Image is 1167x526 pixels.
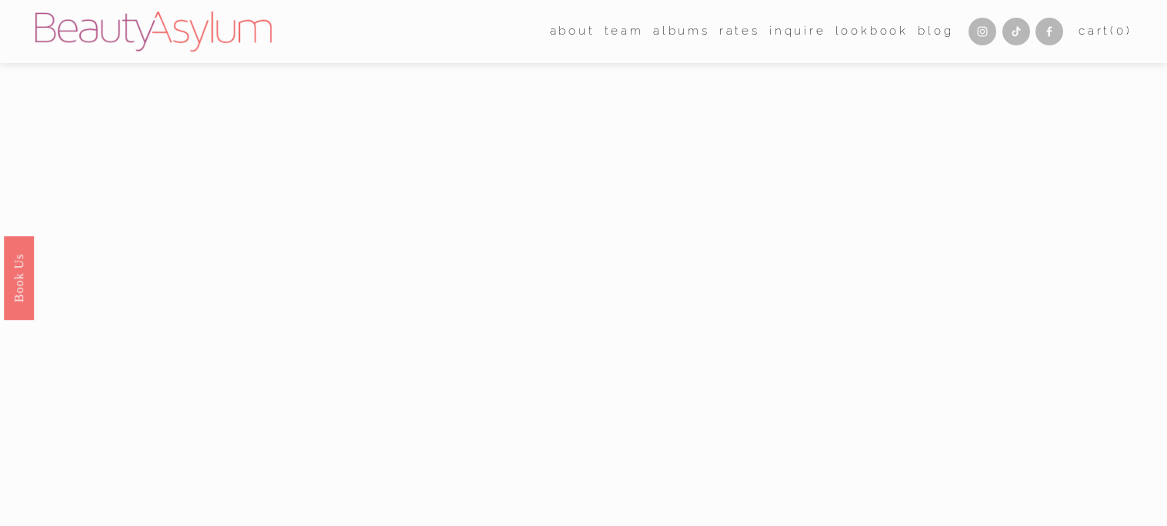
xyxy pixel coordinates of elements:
a: 0 items in cart [1079,21,1132,42]
a: folder dropdown [550,20,595,43]
span: about [550,21,595,42]
a: Lookbook [835,20,909,43]
a: Book Us [4,236,34,320]
span: ( ) [1110,24,1132,38]
a: Inquire [769,20,826,43]
a: Rates [719,20,760,43]
a: folder dropdown [605,20,644,43]
span: 0 [1116,24,1126,38]
a: Facebook [1035,18,1063,45]
a: albums [653,20,710,43]
a: Blog [918,20,953,43]
a: Instagram [969,18,996,45]
a: TikTok [1002,18,1030,45]
img: Beauty Asylum | Bridal Hair &amp; Makeup Charlotte &amp; Atlanta [35,12,272,52]
span: team [605,21,644,42]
